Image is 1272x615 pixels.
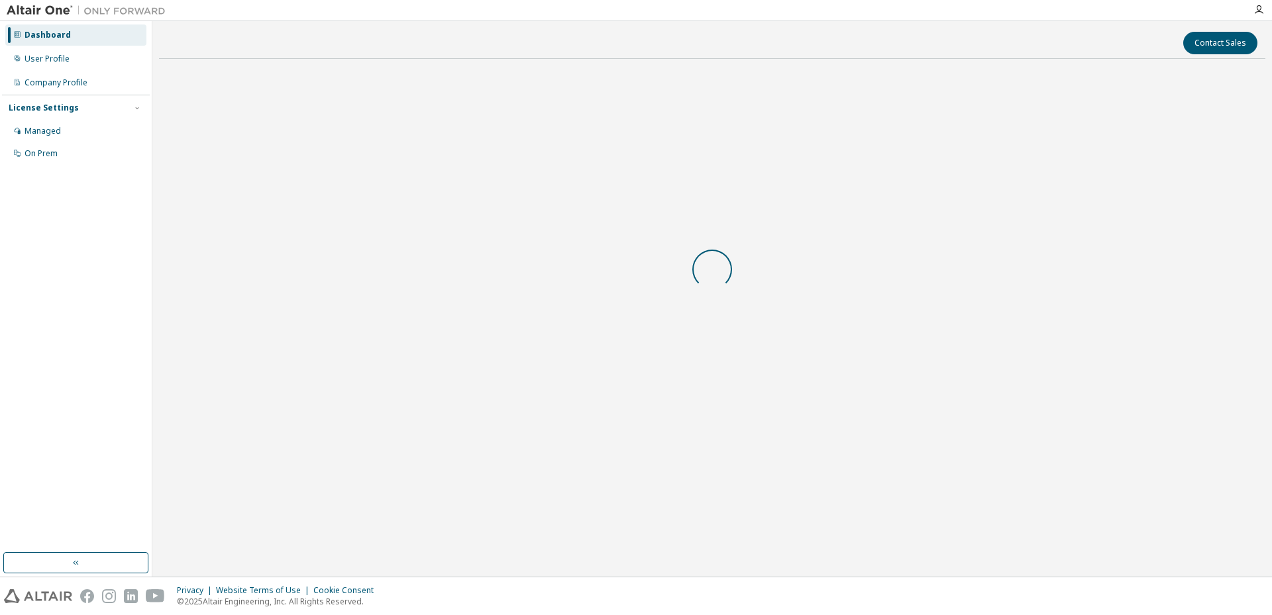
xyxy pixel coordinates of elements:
img: Altair One [7,4,172,17]
div: Managed [25,126,61,136]
div: User Profile [25,54,70,64]
img: youtube.svg [146,589,165,603]
div: Dashboard [25,30,71,40]
div: License Settings [9,103,79,113]
div: Company Profile [25,77,87,88]
div: Privacy [177,585,216,596]
p: © 2025 Altair Engineering, Inc. All Rights Reserved. [177,596,382,607]
div: Website Terms of Use [216,585,313,596]
div: Cookie Consent [313,585,382,596]
div: On Prem [25,148,58,159]
img: facebook.svg [80,589,94,603]
img: linkedin.svg [124,589,138,603]
button: Contact Sales [1183,32,1257,54]
img: instagram.svg [102,589,116,603]
img: altair_logo.svg [4,589,72,603]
